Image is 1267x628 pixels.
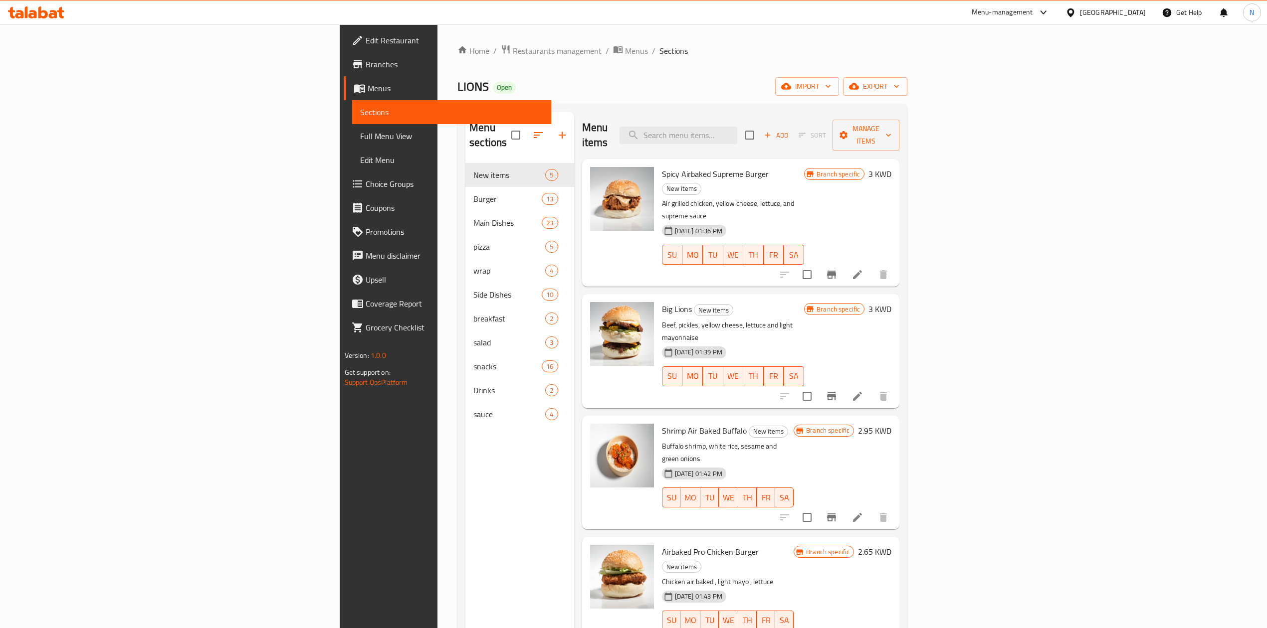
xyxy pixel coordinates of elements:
[473,360,542,372] span: snacks
[546,266,557,276] span: 4
[465,159,574,430] nav: Menu sections
[707,248,719,262] span: TU
[465,187,574,211] div: Burger13
[662,245,683,265] button: SU
[788,248,800,262] span: SA
[473,241,545,253] span: pizza
[739,125,760,146] span: Select section
[833,120,899,151] button: Manage items
[344,268,551,292] a: Upsell
[465,211,574,235] div: Main Dishes23
[723,245,744,265] button: WE
[972,6,1033,18] div: Menu-management
[352,100,551,124] a: Sections
[368,82,543,94] span: Menus
[366,202,543,214] span: Coupons
[775,77,839,96] button: import
[784,366,804,386] button: SA
[783,80,831,93] span: import
[768,369,780,383] span: FR
[851,80,899,93] span: export
[703,245,723,265] button: TU
[764,245,784,265] button: FR
[545,408,558,420] div: items
[652,45,655,57] li: /
[662,166,769,181] span: Spicy Airbaked Supreme Burger
[723,613,734,628] span: WE
[473,265,545,277] span: wrap
[858,545,891,559] h6: 2.65 KWD
[686,248,699,262] span: MO
[820,505,844,529] button: Branch-specific-item
[473,408,545,420] span: sauce
[366,250,543,262] span: Menu disclaimer
[666,248,679,262] span: SU
[473,336,545,348] span: salad
[344,28,551,52] a: Edit Restaurant
[613,44,648,57] a: Menus
[473,289,542,301] span: Side Dishes
[545,265,558,277] div: items
[764,366,784,386] button: FR
[513,45,602,57] span: Restaurants management
[344,220,551,244] a: Promotions
[760,128,792,143] button: Add
[371,349,386,362] span: 1.0.0
[704,613,715,628] span: TU
[625,45,648,57] span: Menus
[550,123,574,147] button: Add section
[858,424,891,438] h6: 2.95 KWD
[761,613,771,628] span: FR
[743,245,764,265] button: TH
[1250,7,1254,18] span: N
[465,163,574,187] div: New items5
[662,183,701,195] div: New items
[743,366,764,386] button: TH
[779,490,790,505] span: SA
[757,487,775,507] button: FR
[749,426,788,438] div: New items
[352,124,551,148] a: Full Menu View
[473,313,545,324] div: breakfast
[352,148,551,172] a: Edit Menu
[366,274,543,286] span: Upsell
[662,561,701,573] div: New items
[684,613,696,628] span: MO
[719,487,738,507] button: WE
[345,376,408,389] a: Support.OpsPlatform
[465,402,574,426] div: sauce4
[749,426,788,437] span: New items
[360,154,543,166] span: Edit Menu
[666,613,677,628] span: SU
[546,242,557,252] span: 5
[465,259,574,283] div: wrap4
[546,338,557,347] span: 3
[542,290,557,300] span: 10
[727,369,740,383] span: WE
[662,302,692,316] span: Big Lions
[738,487,757,507] button: TH
[465,330,574,354] div: salad3
[723,490,734,505] span: WE
[662,197,804,222] p: Air grilled chicken, yellow cheese, lettuce, and supreme sauce
[727,248,740,262] span: WE
[742,490,753,505] span: TH
[542,289,558,301] div: items
[545,169,558,181] div: items
[694,304,733,316] div: New items
[797,264,818,285] span: Select to update
[501,44,602,57] a: Restaurants management
[703,366,723,386] button: TU
[344,76,551,100] a: Menus
[473,169,545,181] span: New items
[662,440,794,465] p: Buffalo shrimp, white rice, sesame and green onions
[671,592,726,601] span: [DATE] 01:43 PM
[841,123,891,148] span: Manage items
[868,302,891,316] h6: 3 KWD
[345,366,391,379] span: Get support on:
[802,547,853,557] span: Branch specific
[473,384,545,396] div: Drinks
